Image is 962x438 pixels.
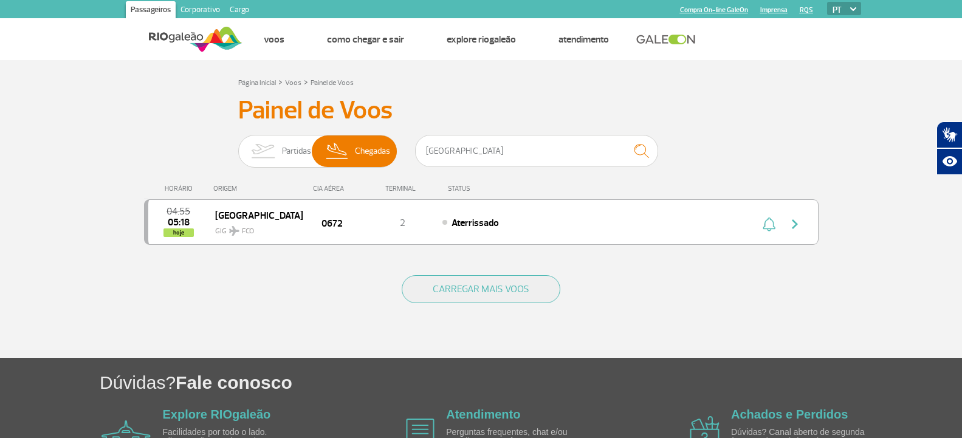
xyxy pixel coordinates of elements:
div: ORIGEM [213,185,302,193]
span: Partidas [282,135,311,167]
button: CARREGAR MAIS VOOS [402,275,560,303]
div: HORÁRIO [148,185,214,193]
input: Voo, cidade ou cia aérea [415,135,658,167]
span: Aterrissado [452,217,499,229]
h3: Painel de Voos [238,95,724,126]
a: Painel de Voos [311,78,354,87]
a: Compra On-line GaleOn [680,6,748,14]
a: > [278,75,283,89]
a: Atendimento [558,33,609,46]
span: FCO [242,226,254,237]
div: CIA AÉREA [302,185,363,193]
a: Passageiros [126,1,176,21]
img: slider-desembarque [320,135,356,167]
a: Como chegar e sair [327,33,404,46]
span: [GEOGRAPHIC_DATA] [215,207,293,223]
span: GIG [215,219,293,237]
a: Imprensa [760,6,788,14]
img: destiny_airplane.svg [229,226,239,236]
img: slider-embarque [244,135,282,167]
div: STATUS [442,185,541,193]
a: RQS [800,6,813,14]
img: seta-direita-painel-voo.svg [788,217,802,231]
span: Chegadas [355,135,390,167]
span: 2025-09-29 05:18:27 [168,218,190,227]
div: Plugin de acessibilidade da Hand Talk. [936,121,962,175]
div: TERMINAL [363,185,442,193]
a: Explore RIOgaleão [163,408,271,421]
a: Página Inicial [238,78,276,87]
a: Atendimento [446,408,520,421]
button: Abrir tradutor de língua de sinais. [936,121,962,148]
span: Fale conosco [176,372,292,392]
a: Achados e Perdidos [731,408,848,421]
span: 2 [400,217,405,229]
a: Explore RIOgaleão [447,33,516,46]
a: Voos [264,33,284,46]
button: Abrir recursos assistivos. [936,148,962,175]
span: hoje [163,228,194,237]
h1: Dúvidas? [100,370,962,395]
img: sino-painel-voo.svg [763,217,775,231]
a: Voos [285,78,301,87]
a: Cargo [225,1,254,21]
a: > [304,75,308,89]
span: 0672 [321,216,343,231]
a: Corporativo [176,1,225,21]
span: 2025-09-29 04:55:00 [167,207,190,216]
